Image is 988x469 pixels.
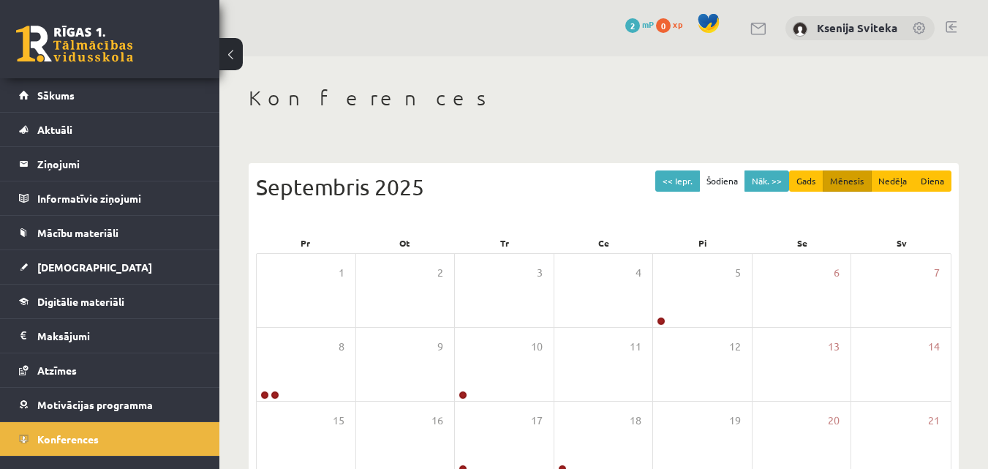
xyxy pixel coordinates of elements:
span: 20 [828,413,840,429]
span: 15 [333,413,344,429]
span: 6 [834,265,840,281]
span: 13 [828,339,840,355]
span: 2 [437,265,443,281]
span: 17 [531,413,543,429]
span: 9 [437,339,443,355]
span: Digitālie materiāli [37,295,124,308]
a: Rīgas 1. Tālmācības vidusskola [16,26,133,62]
div: Sv [852,233,951,253]
div: Septembris 2025 [256,170,951,203]
span: Sākums [37,89,75,102]
span: 7 [934,265,940,281]
span: mP [642,18,654,30]
span: [DEMOGRAPHIC_DATA] [37,260,152,274]
button: Nedēļa [871,170,914,192]
span: Atzīmes [37,364,77,377]
legend: Ziņojumi [37,147,201,181]
a: 2 mP [625,18,654,30]
legend: Informatīvie ziņojumi [37,181,201,215]
a: Digitālie materiāli [19,285,201,318]
span: Aktuāli [37,123,72,136]
span: Mācību materiāli [37,226,118,239]
span: 2 [625,18,640,33]
a: Aktuāli [19,113,201,146]
div: Tr [455,233,554,253]
a: Maksājumi [19,319,201,353]
button: Mēnesis [823,170,872,192]
a: Konferences [19,422,201,456]
span: xp [673,18,682,30]
img: Ksenija Sviteka [793,22,807,37]
span: 16 [431,413,443,429]
button: Diena [913,170,951,192]
span: 12 [729,339,741,355]
button: Šodiena [699,170,745,192]
span: 21 [928,413,940,429]
span: 8 [339,339,344,355]
span: 14 [928,339,940,355]
a: Sākums [19,78,201,112]
span: 5 [735,265,741,281]
span: 10 [531,339,543,355]
span: Motivācijas programma [37,398,153,411]
div: Ot [355,233,455,253]
a: Mācību materiāli [19,216,201,249]
legend: Maksājumi [37,319,201,353]
div: Ce [554,233,654,253]
span: 11 [630,339,641,355]
button: << Iepr. [655,170,700,192]
span: Konferences [37,432,99,446]
span: 18 [630,413,641,429]
h1: Konferences [249,86,959,110]
div: Se [753,233,852,253]
div: Pr [256,233,355,253]
span: 1 [339,265,344,281]
div: Pi [653,233,753,253]
span: 0 [656,18,671,33]
button: Gads [789,170,823,192]
a: Atzīmes [19,353,201,387]
a: Ziņojumi [19,147,201,181]
span: 3 [537,265,543,281]
span: 4 [636,265,641,281]
span: 19 [729,413,741,429]
button: Nāk. >> [744,170,789,192]
a: 0 xp [656,18,690,30]
a: Motivācijas programma [19,388,201,421]
a: Ksenija Sviteka [817,20,897,35]
a: [DEMOGRAPHIC_DATA] [19,250,201,284]
a: Informatīvie ziņojumi [19,181,201,215]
